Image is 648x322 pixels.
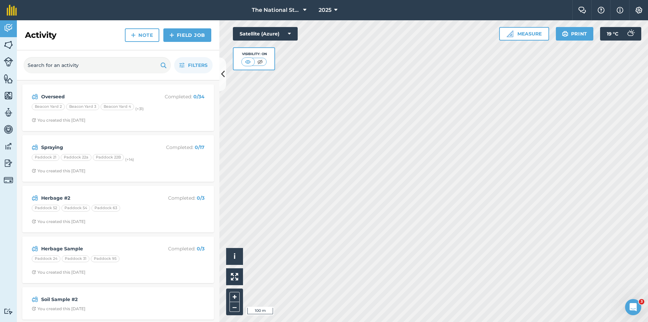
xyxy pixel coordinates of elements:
[635,7,643,14] img: A cog icon
[4,158,13,168] img: svg+xml;base64,PD94bWwgdmVyc2lvbj0iMS4wIiBlbmNvZGluZz0idXRmLTgiPz4KPCEtLSBHZW5lcmF0b3I6IEFkb2JlIE...
[197,246,205,252] strong: 0 / 3
[230,302,240,312] button: –
[195,144,205,150] strong: 0 / 17
[91,205,120,212] div: Paddock 63
[7,5,17,16] img: fieldmargin Logo
[151,194,205,202] p: Completed :
[230,292,240,302] button: +
[556,27,594,41] button: Print
[32,118,36,122] img: Clock with arrow pointing clockwise
[61,205,90,212] div: Paddock 54
[101,103,134,110] div: Beacon Yard 4
[32,93,38,101] img: svg+xml;base64,PD94bWwgdmVyc2lvbj0iMS4wIiBlbmNvZGluZz0idXRmLTgiPz4KPCEtLSBHZW5lcmF0b3I6IEFkb2JlIE...
[41,144,148,151] strong: Spraying
[32,306,85,312] div: You created this [DATE]
[639,299,644,304] span: 3
[197,195,205,201] strong: 0 / 3
[241,51,267,57] div: Visibility: On
[32,194,38,202] img: svg+xml;base64,PD94bWwgdmVyc2lvbj0iMS4wIiBlbmNvZGluZz0idXRmLTgiPz4KPCEtLSBHZW5lcmF0b3I6IEFkb2JlIE...
[32,255,60,262] div: Paddock 24
[578,7,586,14] img: Two speech bubbles overlapping with the left bubble in the forefront
[151,93,205,100] p: Completed :
[4,107,13,118] img: svg+xml;base64,PD94bWwgdmVyc2lvbj0iMS4wIiBlbmNvZGluZz0idXRmLTgiPz4KPCEtLSBHZW5lcmF0b3I6IEFkb2JlIE...
[4,91,13,101] img: svg+xml;base64,PHN2ZyB4bWxucz0iaHR0cDovL3d3dy53My5vcmcvMjAwMC9zdmciIHdpZHRoPSI1NiIgaGVpZ2h0PSI2MC...
[617,6,623,14] img: svg+xml;base64,PHN2ZyB4bWxucz0iaHR0cDovL3d3dy53My5vcmcvMjAwMC9zdmciIHdpZHRoPSIxNyIgaGVpZ2h0PSIxNy...
[91,255,119,262] div: Paddock 95
[4,308,13,315] img: svg+xml;base64,PD94bWwgdmVyc2lvbj0iMS4wIiBlbmNvZGluZz0idXRmLTgiPz4KPCEtLSBHZW5lcmF0b3I6IEFkb2JlIE...
[32,270,36,274] img: Clock with arrow pointing clockwise
[252,6,300,14] span: The National Stud
[32,118,85,123] div: You created this [DATE]
[4,141,13,151] img: svg+xml;base64,PD94bWwgdmVyc2lvbj0iMS4wIiBlbmNvZGluZz0idXRmLTgiPz4KPCEtLSBHZW5lcmF0b3I6IEFkb2JlIE...
[26,291,210,316] a: Soil Sample #2Clock with arrow pointing clockwiseYou created this [DATE]
[4,40,13,50] img: svg+xml;base64,PHN2ZyB4bWxucz0iaHR0cDovL3d3dy53My5vcmcvMjAwMC9zdmciIHdpZHRoPSI1NiIgaGVpZ2h0PSI2MC...
[231,273,238,280] img: Four arrows, one pointing top left, one top right, one bottom right and the last bottom left
[32,103,65,110] div: Beacon Yard 2
[562,30,568,38] img: svg+xml;base64,PHN2ZyB4bWxucz0iaHR0cDovL3d3dy53My5vcmcvMjAwMC9zdmciIHdpZHRoPSIxOSIgaGVpZ2h0PSIyNC...
[62,255,89,262] div: Paddock 31
[32,219,36,224] img: Clock with arrow pointing clockwise
[624,27,637,41] img: svg+xml;base64,PD94bWwgdmVyc2lvbj0iMS4wIiBlbmNvZGluZz0idXRmLTgiPz4KPCEtLSBHZW5lcmF0b3I6IEFkb2JlIE...
[174,57,213,73] button: Filters
[193,94,205,100] strong: 0 / 34
[607,27,618,41] span: 19 ° C
[4,124,13,134] img: svg+xml;base64,PD94bWwgdmVyc2lvbj0iMS4wIiBlbmNvZGluZz0idXRmLTgiPz4KPCEtLSBHZW5lcmF0b3I6IEFkb2JlIE...
[163,28,211,42] a: Field Job
[4,74,13,84] img: svg+xml;base64,PHN2ZyB4bWxucz0iaHR0cDovL3d3dy53My5vcmcvMjAwMC9zdmciIHdpZHRoPSI1NiIgaGVpZ2h0PSI2MC...
[32,169,36,173] img: Clock with arrow pointing clockwise
[41,296,148,303] strong: Soil Sample #2
[66,103,99,110] div: Beacon Yard 3
[151,144,205,151] p: Completed :
[233,27,298,41] button: Satellite (Azure)
[26,139,210,178] a: SprayingCompleted: 0/17Paddock 21Paddock 22aPaddock 22B(+14)Clock with arrow pointing clockwiseYo...
[600,27,641,41] button: 19 °C
[131,31,136,39] img: svg+xml;base64,PHN2ZyB4bWxucz0iaHR0cDovL3d3dy53My5vcmcvMjAwMC9zdmciIHdpZHRoPSIxNCIgaGVpZ2h0PSIyNC...
[125,28,159,42] a: Note
[26,190,210,228] a: Herbage #2Completed: 0/3Paddock 52Paddock 54Paddock 63Clock with arrow pointing clockwiseYou crea...
[26,241,210,279] a: Herbage SampleCompleted: 0/3Paddock 24Paddock 31Paddock 95Clock with arrow pointing clockwiseYou ...
[41,194,148,202] strong: Herbage #2
[41,93,148,100] strong: Overseed
[319,6,331,14] span: 2025
[26,89,210,127] a: OverseedCompleted: 0/34Beacon Yard 2Beacon Yard 3Beacon Yard 4(+31)Clock with arrow pointing cloc...
[226,248,243,265] button: i
[32,168,85,174] div: You created this [DATE]
[244,58,252,65] img: svg+xml;base64,PHN2ZyB4bWxucz0iaHR0cDovL3d3dy53My5vcmcvMjAwMC9zdmciIHdpZHRoPSI1MCIgaGVpZ2h0PSI0MC...
[625,299,641,315] iframe: Intercom live chat
[4,57,13,67] img: svg+xml;base64,PD94bWwgdmVyc2lvbj0iMS4wIiBlbmNvZGluZz0idXRmLTgiPz4KPCEtLSBHZW5lcmF0b3I6IEFkb2JlIE...
[41,245,148,252] strong: Herbage Sample
[24,57,171,73] input: Search for an activity
[32,219,85,224] div: You created this [DATE]
[32,245,38,253] img: svg+xml;base64,PD94bWwgdmVyc2lvbj0iMS4wIiBlbmNvZGluZz0idXRmLTgiPz4KPCEtLSBHZW5lcmF0b3I6IEFkb2JlIE...
[32,295,38,303] img: svg+xml;base64,PD94bWwgdmVyc2lvbj0iMS4wIiBlbmNvZGluZz0idXRmLTgiPz4KPCEtLSBHZW5lcmF0b3I6IEFkb2JlIE...
[499,27,549,41] button: Measure
[597,7,605,14] img: A question mark icon
[188,61,208,69] span: Filters
[4,23,13,33] img: svg+xml;base64,PD94bWwgdmVyc2lvbj0iMS4wIiBlbmNvZGluZz0idXRmLTgiPz4KPCEtLSBHZW5lcmF0b3I6IEFkb2JlIE...
[25,30,56,41] h2: Activity
[507,30,513,37] img: Ruler icon
[234,252,236,261] span: i
[4,175,13,185] img: svg+xml;base64,PD94bWwgdmVyc2lvbj0iMS4wIiBlbmNvZGluZz0idXRmLTgiPz4KPCEtLSBHZW5lcmF0b3I6IEFkb2JlIE...
[256,58,264,65] img: svg+xml;base64,PHN2ZyB4bWxucz0iaHR0cDovL3d3dy53My5vcmcvMjAwMC9zdmciIHdpZHRoPSI1MCIgaGVpZ2h0PSI0MC...
[135,106,144,111] small: (+ 31 )
[93,154,124,161] div: Paddock 22B
[32,154,59,161] div: Paddock 21
[61,154,91,161] div: Paddock 22a
[169,31,174,39] img: svg+xml;base64,PHN2ZyB4bWxucz0iaHR0cDovL3d3dy53My5vcmcvMjAwMC9zdmciIHdpZHRoPSIxNCIgaGVpZ2h0PSIyNC...
[32,306,36,311] img: Clock with arrow pointing clockwise
[151,245,205,252] p: Completed :
[125,157,134,162] small: (+ 14 )
[32,205,60,212] div: Paddock 52
[160,61,167,69] img: svg+xml;base64,PHN2ZyB4bWxucz0iaHR0cDovL3d3dy53My5vcmcvMjAwMC9zdmciIHdpZHRoPSIxOSIgaGVpZ2h0PSIyNC...
[32,270,85,275] div: You created this [DATE]
[32,143,38,151] img: svg+xml;base64,PD94bWwgdmVyc2lvbj0iMS4wIiBlbmNvZGluZz0idXRmLTgiPz4KPCEtLSBHZW5lcmF0b3I6IEFkb2JlIE...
